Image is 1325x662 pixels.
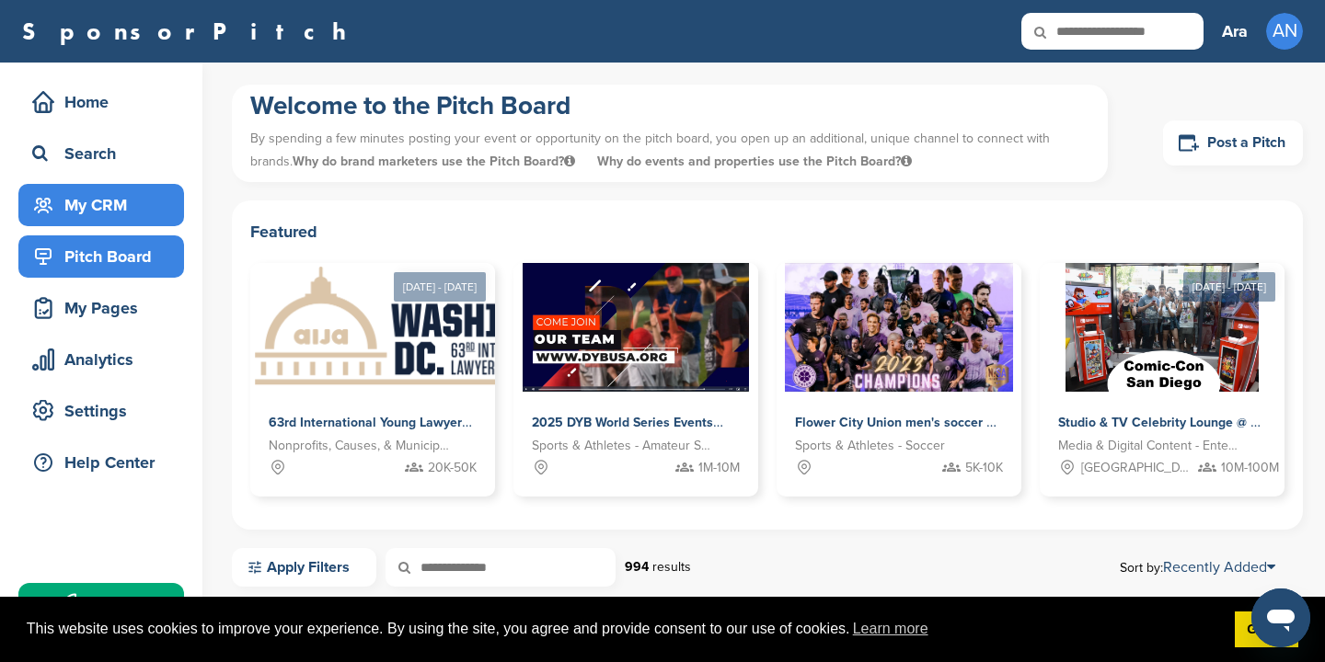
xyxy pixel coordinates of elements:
span: results [652,559,691,575]
iframe: Button to launch messaging window [1251,588,1310,647]
span: Sports & Athletes - Amateur Sports Leagues [532,436,712,456]
span: Nonprofits, Causes, & Municipalities - Professional Development [269,436,449,456]
img: Sponsorpitch & [785,263,1014,392]
strong: 994 [625,559,649,575]
a: Recently Added [1163,558,1275,576]
a: Pitch Board [18,235,184,278]
a: Analytics [18,338,184,381]
a: Post a Pitch [1163,120,1303,165]
div: [DATE] - [DATE] [394,272,486,302]
a: Help Center [18,441,184,484]
span: 20K-50K [428,458,477,478]
span: AN [1266,13,1303,50]
a: Ara [1222,11,1248,51]
span: 2025 DYB World Series Events [532,415,713,430]
h1: Welcome to the Pitch Board [250,89,1089,122]
div: Analytics [28,343,184,376]
span: 1M-10M [698,458,740,478]
span: Sports & Athletes - Soccer [795,436,945,456]
a: Apply Filters [232,548,376,587]
img: Sponsorpitch & [250,263,616,392]
span: 5K-10K [965,458,1003,478]
div: Settings [28,394,184,428]
img: Sponsorpitch & [523,263,750,392]
a: SponsorPitch [22,19,358,43]
div: Upgrade [28,588,184,621]
a: [DATE] - [DATE] Sponsorpitch & Studio & TV Celebrity Lounge @ Comic-Con [GEOGRAPHIC_DATA]. Over 3... [1040,234,1285,496]
a: My CRM [18,184,184,226]
a: Sponsorpitch & 2025 DYB World Series Events Sports & Athletes - Amateur Sports Leagues 1M-10M [513,263,758,496]
div: Search [28,137,184,170]
div: My CRM [28,188,184,222]
a: learn more about cookies [850,615,931,643]
span: 63rd International Young Lawyers' Congress [269,415,531,430]
div: My Pages [28,291,184,325]
a: [DATE] - [DATE] Sponsorpitch & 63rd International Young Lawyers' Congress Nonprofits, Causes, & M... [250,234,495,496]
div: [DATE] - [DATE] [1183,272,1275,302]
a: Search [18,132,184,175]
span: Media & Digital Content - Entertainment [1058,436,1239,456]
a: Settings [18,390,184,432]
span: [GEOGRAPHIC_DATA], [GEOGRAPHIC_DATA] [1081,458,1193,478]
span: Flower City Union men's soccer & Flower City 1872 women's soccer [795,415,1196,430]
span: Why do events and properties use the Pitch Board? [597,154,912,169]
h2: Featured [250,219,1285,245]
span: This website uses cookies to improve your experience. By using the site, you agree and provide co... [27,615,1220,643]
div: Help Center [28,446,184,479]
div: Home [28,86,184,119]
div: Pitch Board [28,240,184,273]
span: Sort by: [1120,560,1275,575]
a: dismiss cookie message [1235,611,1298,648]
h3: Ara [1222,18,1248,44]
p: By spending a few minutes posting your event or opportunity on the pitch board, you open up an ad... [250,122,1089,177]
a: Upgrade [18,583,184,625]
a: Sponsorpitch & Flower City Union men's soccer & Flower City 1872 women's soccer Sports & Athletes... [777,263,1021,496]
span: 10M-100M [1221,458,1279,478]
a: My Pages [18,287,184,329]
img: Sponsorpitch & [1066,263,1259,392]
span: Why do brand marketers use the Pitch Board? [293,154,579,169]
a: Home [18,81,184,123]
